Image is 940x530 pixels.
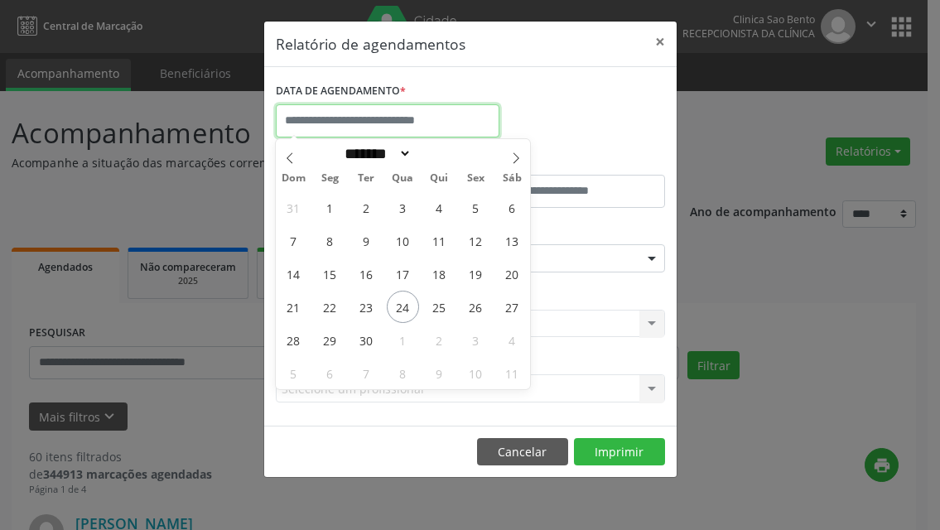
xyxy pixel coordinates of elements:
[277,258,310,290] span: Setembro 14, 2025
[496,291,528,323] span: Setembro 27, 2025
[350,224,383,257] span: Setembro 9, 2025
[314,291,346,323] span: Setembro 22, 2025
[496,324,528,356] span: Outubro 4, 2025
[276,173,312,184] span: Dom
[350,357,383,389] span: Outubro 7, 2025
[496,258,528,290] span: Setembro 20, 2025
[314,324,346,356] span: Setembro 29, 2025
[460,258,492,290] span: Setembro 19, 2025
[276,33,465,55] h5: Relatório de agendamentos
[496,191,528,224] span: Setembro 6, 2025
[475,149,665,175] label: ATÉ
[496,224,528,257] span: Setembro 13, 2025
[423,224,456,257] span: Setembro 11, 2025
[277,224,310,257] span: Setembro 7, 2025
[460,224,492,257] span: Setembro 12, 2025
[314,191,346,224] span: Setembro 1, 2025
[350,324,383,356] span: Setembro 30, 2025
[460,357,492,389] span: Outubro 10, 2025
[457,173,494,184] span: Sex
[644,22,677,62] button: Close
[277,191,310,224] span: Agosto 31, 2025
[460,291,492,323] span: Setembro 26, 2025
[348,173,384,184] span: Ter
[460,324,492,356] span: Outubro 3, 2025
[387,258,419,290] span: Setembro 17, 2025
[496,357,528,389] span: Outubro 11, 2025
[384,173,421,184] span: Qua
[387,224,419,257] span: Setembro 10, 2025
[387,291,419,323] span: Setembro 24, 2025
[387,357,419,389] span: Outubro 8, 2025
[387,191,419,224] span: Setembro 3, 2025
[277,357,310,389] span: Outubro 5, 2025
[423,324,456,356] span: Outubro 2, 2025
[423,258,456,290] span: Setembro 18, 2025
[423,291,456,323] span: Setembro 25, 2025
[314,357,346,389] span: Outubro 6, 2025
[460,191,492,224] span: Setembro 5, 2025
[277,291,310,323] span: Setembro 21, 2025
[350,291,383,323] span: Setembro 23, 2025
[494,173,530,184] span: Sáb
[477,438,568,466] button: Cancelar
[277,324,310,356] span: Setembro 28, 2025
[387,324,419,356] span: Outubro 1, 2025
[314,224,346,257] span: Setembro 8, 2025
[311,173,348,184] span: Seg
[350,191,383,224] span: Setembro 2, 2025
[340,145,412,162] select: Month
[423,191,456,224] span: Setembro 4, 2025
[412,145,466,162] input: Year
[423,357,456,389] span: Outubro 9, 2025
[314,258,346,290] span: Setembro 15, 2025
[574,438,665,466] button: Imprimir
[421,173,457,184] span: Qui
[276,79,406,104] label: DATA DE AGENDAMENTO
[350,258,383,290] span: Setembro 16, 2025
